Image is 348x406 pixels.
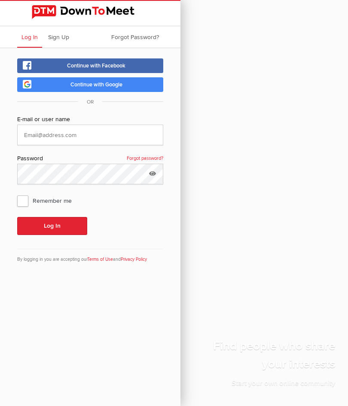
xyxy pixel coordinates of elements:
div: E-mail or user name [17,115,163,125]
a: Log In [17,26,42,48]
a: Sign Up [44,26,73,48]
input: Email@address.com [17,125,163,145]
span: Sign Up [48,34,69,41]
a: Forgot Password? [107,26,163,48]
a: Forgot password? [127,154,163,163]
a: Continue with Google [17,77,163,92]
img: DownToMeet [32,5,149,19]
span: Forgot Password? [111,34,159,41]
a: Privacy Policy [121,256,147,262]
span: OR [78,99,102,105]
h1: Find people who share your interests [195,337,336,378]
span: Log In [21,34,38,41]
button: Log In [17,217,87,235]
p: Start your own online community [195,378,336,393]
a: Terms of Use [87,256,113,262]
span: Continue with Google [70,81,122,88]
span: Continue with Facebook [67,62,125,69]
div: Password [17,154,163,164]
span: Remember me [17,193,80,208]
div: By logging in you are accepting our and [17,249,163,263]
a: Continue with Facebook [17,58,163,73]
